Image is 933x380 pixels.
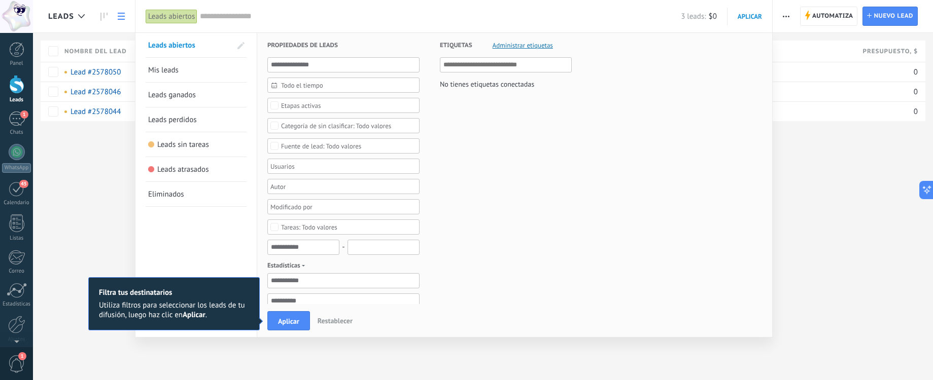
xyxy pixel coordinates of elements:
[2,301,31,308] div: Estadísticas
[148,166,155,173] span: Leads atrasados
[281,223,337,231] div: Todo valores
[281,82,414,89] span: Todo el tiempo
[148,132,244,157] a: Leads sin tareas
[148,58,244,82] a: Mis leads
[148,189,184,199] span: Eliminados
[281,122,391,130] div: Todo valores
[493,42,553,49] span: Administrar etiquetas
[146,9,197,24] div: Leads abiertos
[148,115,197,125] span: Leads perdidos
[2,200,31,206] div: Calendario
[2,129,31,136] div: Chats
[148,141,155,148] span: Leads sin tareas
[146,83,247,107] li: Leads ganados
[18,352,26,360] span: 1
[20,110,28,119] span: 1
[318,316,353,325] span: Restablecer
[2,60,31,67] div: Panel
[2,268,31,275] div: Correo
[2,97,31,103] div: Leads
[267,33,338,58] span: Propiedades de leads
[146,182,247,207] li: Eliminados
[148,90,196,100] span: Leads ganados
[267,260,308,271] span: Estadísticas
[157,140,209,149] span: Leads sin tareas
[148,83,244,107] a: Leads ganados
[440,33,472,58] span: Etiquetas
[267,311,310,330] button: Aplicar
[281,142,361,150] div: Todo valores
[278,318,299,325] span: Aplicar
[146,132,247,157] li: Leads sin tareas
[99,288,249,297] header: Filtra tus destinatarios
[314,313,357,328] button: Restablecer
[440,78,534,91] div: No tienes etiquetas conectadas
[146,58,247,83] li: Mis leads
[146,157,247,182] li: Leads atrasados
[183,310,205,320] b: Aplicar
[148,41,195,50] span: Leads abiertos
[2,163,31,173] div: WhatsApp
[148,107,244,132] a: Leads perdidos
[2,235,31,242] div: Listas
[728,8,767,25] button: Aplicar
[738,12,762,21] span: Aplicar
[342,240,344,254] span: -
[146,33,247,58] li: Leads abiertos
[148,182,244,206] a: Eliminados
[19,180,28,188] span: 45
[99,300,249,320] div: Utiliza filtros para seleccionar los leads de tu difusión, luego haz clic en .
[148,157,244,181] a: Leads atrasados
[146,107,247,132] li: Leads perdidos
[157,165,209,174] span: Leads atrasados
[148,33,231,57] a: Leads abiertos
[281,102,321,109] div: Etapas activas
[148,65,179,75] span: Mis leads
